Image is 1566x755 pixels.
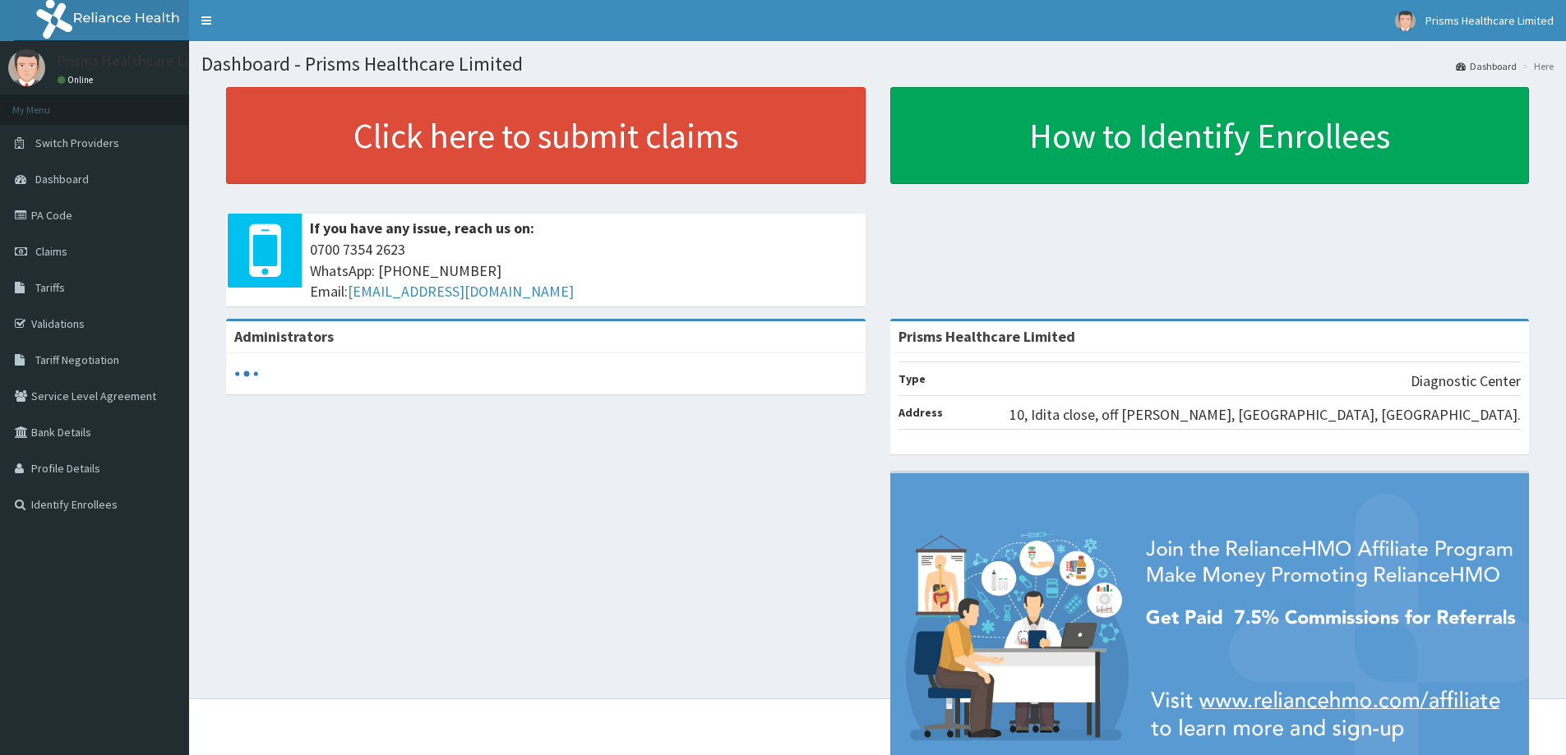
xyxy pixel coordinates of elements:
[1425,13,1554,28] span: Prisms Healthcare Limited
[890,87,1530,184] a: How to Identify Enrollees
[234,327,334,346] b: Administrators
[898,371,926,386] b: Type
[310,219,534,237] b: If you have any issue, reach us on:
[35,136,119,150] span: Switch Providers
[58,53,226,68] p: Prisms Healthcare Limited
[35,244,67,259] span: Claims
[1411,371,1521,392] p: Diagnostic Center
[1518,59,1554,73] li: Here
[58,74,97,85] a: Online
[8,49,45,86] img: User Image
[1456,59,1517,73] a: Dashboard
[35,172,89,186] span: Dashboard
[226,87,866,184] a: Click here to submit claims
[1395,11,1416,31] img: User Image
[898,327,1075,346] strong: Prisms Healthcare Limited
[201,53,1554,75] h1: Dashboard - Prisms Healthcare Limited
[234,361,259,386] svg: audio-loading
[1009,404,1521,426] p: 10, Idita close, off [PERSON_NAME], [GEOGRAPHIC_DATA], [GEOGRAPHIC_DATA].
[35,280,65,295] span: Tariffs
[898,405,943,420] b: Address
[35,352,119,367] span: Tariff Negotiation
[310,239,857,302] span: 0700 7354 2623 WhatsApp: [PHONE_NUMBER] Email:
[348,282,574,301] a: [EMAIL_ADDRESS][DOMAIN_NAME]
